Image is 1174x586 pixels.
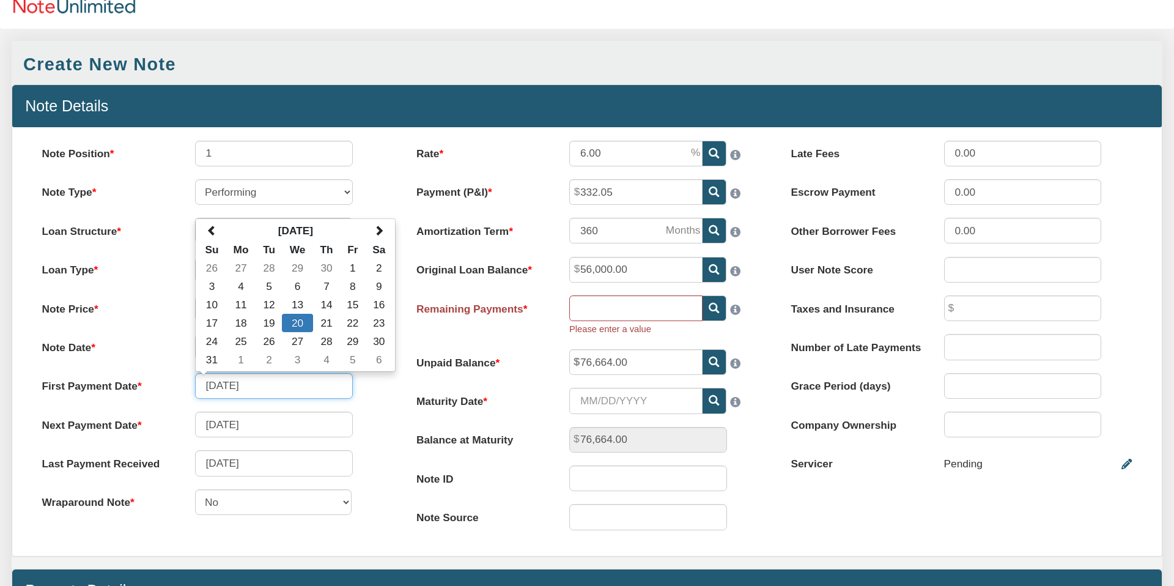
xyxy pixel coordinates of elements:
[778,412,931,432] label: Company Ownership
[340,314,366,332] td: 22
[778,257,931,278] label: User Note Score
[198,314,226,332] td: 17
[778,450,931,471] label: Servicer
[340,259,366,277] td: 1
[29,373,182,394] label: First Payment Date
[404,388,556,409] label: Maturity Date
[256,314,282,332] td: 19
[29,450,182,471] label: Last Payment Received
[404,295,556,316] label: Remaining Payments
[25,98,1148,114] h4: Note Details
[313,350,340,369] td: 4
[282,314,313,332] td: 20
[226,277,256,295] td: 4
[404,141,556,161] label: Rate
[256,350,282,369] td: 2
[23,52,176,77] div: Create New Note
[207,225,217,236] span: Previous Month
[404,257,556,278] label: Original Loan Balance
[198,277,226,295] td: 3
[29,334,182,355] label: Note Date
[29,257,182,278] label: Loan Type
[340,277,366,295] td: 8
[226,332,256,350] td: 25
[366,240,393,259] th: Sa
[282,295,313,314] td: 13
[340,295,366,314] td: 15
[944,450,983,477] div: Pending
[404,218,556,239] label: Amortization Term
[226,295,256,314] td: 11
[29,141,182,161] label: Note Position
[313,332,340,350] td: 28
[366,350,393,369] td: 6
[195,450,353,476] input: MM/DD/YYYY
[778,334,931,355] label: Number of Late Payments
[198,240,226,259] th: Su
[226,314,256,332] td: 18
[340,332,366,350] td: 29
[778,218,931,239] label: Other Borrower Fees
[29,179,182,200] label: Note Type
[366,314,393,332] td: 23
[256,332,282,350] td: 26
[198,295,226,314] td: 10
[198,332,226,350] td: 24
[29,489,182,510] label: Wraparound Note
[195,373,353,399] input: MM/DD/YYYY
[226,259,256,277] td: 27
[404,179,556,200] label: Payment (P&I)
[569,388,703,414] input: MM/DD/YYYY
[313,295,340,314] td: 14
[366,277,393,295] td: 9
[374,225,384,236] span: Next Month
[198,350,226,369] td: 31
[404,349,556,370] label: Unpaid Balance
[778,141,931,161] label: Late Fees
[198,259,226,277] td: 26
[313,277,340,295] td: 7
[195,412,353,437] input: MM/DD/YYYY
[404,504,556,525] label: Note Source
[226,350,256,369] td: 1
[226,240,256,259] th: Mo
[226,221,365,240] th: Select Month
[313,314,340,332] td: 21
[256,259,282,277] td: 28
[778,295,931,316] label: Taxes and Insurance
[778,373,931,394] label: Grace Period (days)
[29,218,182,239] label: Loan Structure
[282,259,313,277] td: 29
[404,427,556,448] label: Balance at Maturity
[313,259,340,277] td: 30
[340,350,366,369] td: 5
[366,295,393,314] td: 16
[569,324,651,334] small: Please enter a value
[256,240,282,259] th: Tu
[313,240,340,259] th: Th
[282,350,313,369] td: 3
[256,277,282,295] td: 5
[778,179,931,200] label: Escrow Payment
[340,240,366,259] th: Fr
[256,295,282,314] td: 12
[282,240,313,259] th: We
[29,412,182,432] label: Next Payment Date
[366,259,393,277] td: 2
[404,465,556,486] label: Note ID
[282,332,313,350] td: 27
[282,277,313,295] td: 6
[29,295,182,316] label: Note Price
[569,141,703,166] input: This field can contain only numeric characters
[366,332,393,350] td: 30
